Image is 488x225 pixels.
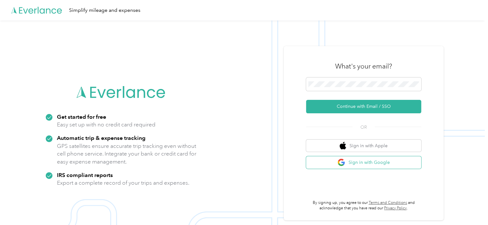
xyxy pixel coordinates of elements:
[57,121,155,129] p: Easy set up with no credit card required
[337,158,345,166] img: google logo
[369,200,407,205] a: Terms and Conditions
[306,156,421,169] button: google logoSign in with Google
[57,179,189,187] p: Export a complete record of your trips and expenses.
[384,206,407,211] a: Privacy Policy
[57,142,197,166] p: GPS satellites ensure accurate trip tracking even without cell phone service. Integrate your bank...
[352,124,375,131] span: OR
[57,172,113,178] strong: IRS compliant reports
[306,200,421,211] p: By signing up, you agree to our and acknowledge that you have read our .
[57,134,146,141] strong: Automatic trip & expense tracking
[306,100,421,113] button: Continue with Email / SSO
[57,113,106,120] strong: Get started for free
[306,140,421,152] button: apple logoSign in with Apple
[340,142,346,150] img: apple logo
[335,62,392,71] h3: What's your email?
[69,6,140,14] div: Simplify mileage and expenses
